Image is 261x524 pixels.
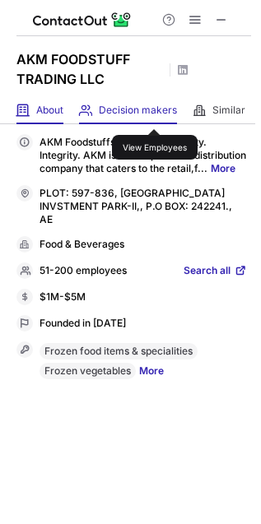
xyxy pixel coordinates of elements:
span: Search all [184,264,231,279]
div: $1M-$5M [40,290,247,305]
span: Decision makers [99,104,177,117]
h1: AKM FOODSTUFF TRADING LLC [16,49,165,89]
span: Similar [212,104,245,117]
div: Frozen food items & specialities [40,343,198,359]
div: Food & Beverages [40,238,247,253]
div: Founded in [DATE] [40,317,247,332]
a: More [211,162,235,174]
p: AKM Foodstuffs: Quality. Reliability. Integrity. AKM is a food products distribution company that... [40,136,247,175]
a: More [139,363,164,383]
a: Search all [184,264,247,279]
div: PLOT: 597-836, [GEOGRAPHIC_DATA] INVSTMENT PARK-II,, P.O BOX: 242241., AE [40,187,247,226]
img: ContactOut v5.3.10 [33,10,132,30]
div: Frozen vegetables [40,363,136,379]
p: 51-200 employees [40,264,127,279]
span: About [36,104,63,117]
